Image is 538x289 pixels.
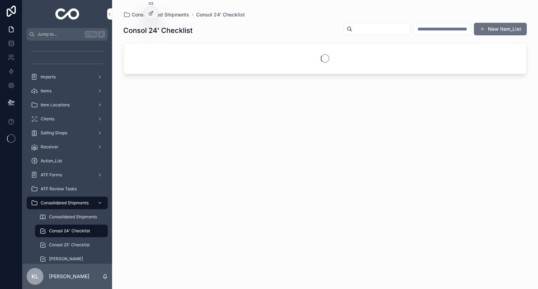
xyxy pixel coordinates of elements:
[474,23,527,35] button: New Item_List
[49,273,89,280] p: [PERSON_NAME]
[41,144,58,150] span: Receiver
[55,8,80,20] img: App logo
[49,256,83,262] span: [PERSON_NAME]
[41,158,62,164] span: Action_List
[85,31,97,38] span: Ctrl
[35,239,108,251] a: Consol 25' Checklist
[27,113,108,125] a: Clients
[27,99,108,111] a: Item Locations
[27,169,108,181] a: ATF Forms
[123,11,189,18] a: Consolidated Shipments
[27,197,108,209] a: Consolidated Shipments
[35,211,108,223] a: Consolidated Shipments
[99,31,104,37] span: K
[49,214,97,220] span: Consolidated Shipments
[27,85,108,97] a: Items
[41,200,89,206] span: Consolidated Shipments
[49,228,90,234] span: Consol 24' Checklist
[196,11,245,18] a: Consol 24' Checklist
[41,130,67,136] span: Selling Shops
[49,242,90,248] span: Consol 25' Checklist
[41,116,54,122] span: Clients
[27,28,108,41] button: Jump to...CtrlK
[27,127,108,139] a: Selling Shops
[22,41,112,264] div: scrollable content
[41,88,51,94] span: Items
[41,172,62,178] span: ATF Forms
[37,31,82,37] span: Jump to...
[41,186,77,192] span: ATF Review Tasks
[32,272,39,281] span: KL
[41,102,70,108] span: Item Locations
[27,141,108,153] a: Receiver
[41,74,56,80] span: Imports
[132,11,189,18] span: Consolidated Shipments
[27,71,108,83] a: Imports
[35,225,108,237] a: Consol 24' Checklist
[35,253,108,265] a: [PERSON_NAME]
[27,155,108,167] a: Action_List
[123,26,193,35] h1: Consol 24' Checklist
[27,183,108,195] a: ATF Review Tasks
